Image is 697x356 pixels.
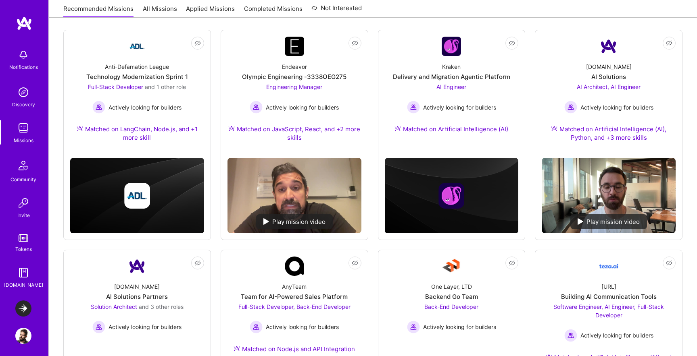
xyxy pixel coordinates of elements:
[423,323,496,331] span: Actively looking for builders
[92,321,105,333] img: Actively looking for builders
[15,265,31,281] img: guide book
[561,292,657,301] div: Building AI Communication Tools
[13,300,33,317] a: LaunchDarkly: Experimentation Delivery Team
[542,125,676,142] div: Matched on Artificial Intelligence (AI), Python, and +3 more skills
[15,328,31,344] img: User Avatar
[263,218,269,225] img: play
[666,40,672,46] i: icon EyeClosed
[91,303,137,310] span: Solution Architect
[77,125,83,132] img: Ateam Purple Icon
[423,103,496,112] span: Actively looking for builders
[16,16,32,31] img: logo
[105,62,169,71] div: Anti-Defamation League
[591,72,626,81] div: AI Solutions
[241,292,348,301] div: Team for AI-Powered Sales Platform
[10,175,36,184] div: Community
[266,83,322,90] span: Engineering Manager
[194,260,201,266] i: icon EyeClosed
[580,103,653,112] span: Actively looking for builders
[509,260,515,266] i: icon EyeClosed
[601,282,616,291] div: [URL]
[234,345,355,353] div: Matched on Node.js and API Integration
[244,4,303,18] a: Completed Missions
[194,40,201,46] i: icon EyeClosed
[14,136,33,145] div: Missions
[17,211,30,219] div: Invite
[227,125,361,142] div: Matched on JavaScript, React, and +2 more skills
[250,101,263,114] img: Actively looking for builders
[599,257,618,276] img: Company Logo
[114,282,160,291] div: [DOMAIN_NAME]
[394,125,401,132] img: Ateam Purple Icon
[385,37,519,143] a: Company LogoKrakenDelivery and Migration Agentic PlatformAI Engineer Actively looking for builder...
[599,37,618,56] img: Company Logo
[15,245,32,253] div: Tokens
[63,4,134,18] a: Recommended Missions
[586,62,632,71] div: [DOMAIN_NAME]
[92,101,105,114] img: Actively looking for builders
[9,63,38,71] div: Notifications
[266,323,339,331] span: Actively looking for builders
[15,300,31,317] img: LaunchDarkly: Experimentation Delivery Team
[442,257,461,276] img: Company Logo
[86,72,188,81] div: Technology Modernization Sprint 1
[70,158,204,234] img: cover
[88,83,143,90] span: Full-Stack Developer
[509,40,515,46] i: icon EyeClosed
[15,84,31,100] img: discovery
[15,47,31,63] img: bell
[424,303,478,310] span: Back-End Developer
[564,329,577,342] img: Actively looking for builders
[238,303,351,310] span: Full-Stack Developer, Back-End Developer
[106,292,168,301] div: AI Solutions Partners
[393,72,510,81] div: Delivery and Migration Agentic Platform
[186,4,235,18] a: Applied Missions
[352,260,358,266] i: icon EyeClosed
[227,37,361,151] a: Company LogoEndeavorOlympic Engineering -3338OEG275Engineering Manager Actively looking for build...
[385,158,519,234] img: cover
[436,83,466,90] span: AI Engineer
[145,83,186,90] span: and 1 other role
[285,37,304,56] img: Company Logo
[352,40,358,46] i: icon EyeClosed
[553,303,664,319] span: Software Engineer, AI Engineer, Full-Stack Developer
[234,345,240,352] img: Ateam Purple Icon
[127,257,147,276] img: Company Logo
[4,281,43,289] div: [DOMAIN_NAME]
[15,120,31,136] img: teamwork
[564,101,577,114] img: Actively looking for builders
[442,62,461,71] div: Kraken
[266,103,339,112] span: Actively looking for builders
[127,37,147,56] img: Company Logo
[551,125,557,132] img: Ateam Purple Icon
[285,257,304,276] img: Company Logo
[431,282,472,291] div: One Layer, LTD
[577,83,641,90] span: AI Architect, AI Engineer
[109,103,182,112] span: Actively looking for builders
[438,183,464,209] img: Company logo
[311,3,362,18] a: Not Interested
[13,328,33,344] a: User Avatar
[124,183,150,209] img: Company logo
[228,125,235,132] img: Ateam Purple Icon
[242,72,346,81] div: Olympic Engineering -3338OEG275
[570,214,647,229] div: Play mission video
[282,62,307,71] div: Endeavor
[143,4,177,18] a: All Missions
[407,101,420,114] img: Actively looking for builders
[542,37,676,151] a: Company Logo[DOMAIN_NAME]AI SolutionsAI Architect, AI Engineer Actively looking for buildersActiv...
[256,214,333,229] div: Play mission video
[282,282,307,291] div: AnyTeam
[580,331,653,339] span: Actively looking for builders
[70,37,204,151] a: Company LogoAnti-Defamation LeagueTechnology Modernization Sprint 1Full-Stack Developer and 1 oth...
[385,257,519,356] a: Company LogoOne Layer, LTDBackend Go TeamBack-End Developer Actively looking for buildersActively...
[12,100,35,109] div: Discovery
[70,257,204,356] a: Company Logo[DOMAIN_NAME]AI Solutions PartnersSolution Architect and 3 other rolesActively lookin...
[666,260,672,266] i: icon EyeClosed
[139,303,184,310] span: and 3 other roles
[394,125,508,133] div: Matched on Artificial Intelligence (AI)
[407,321,420,333] img: Actively looking for builders
[15,195,31,211] img: Invite
[109,323,182,331] span: Actively looking for builders
[425,292,478,301] div: Backend Go Team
